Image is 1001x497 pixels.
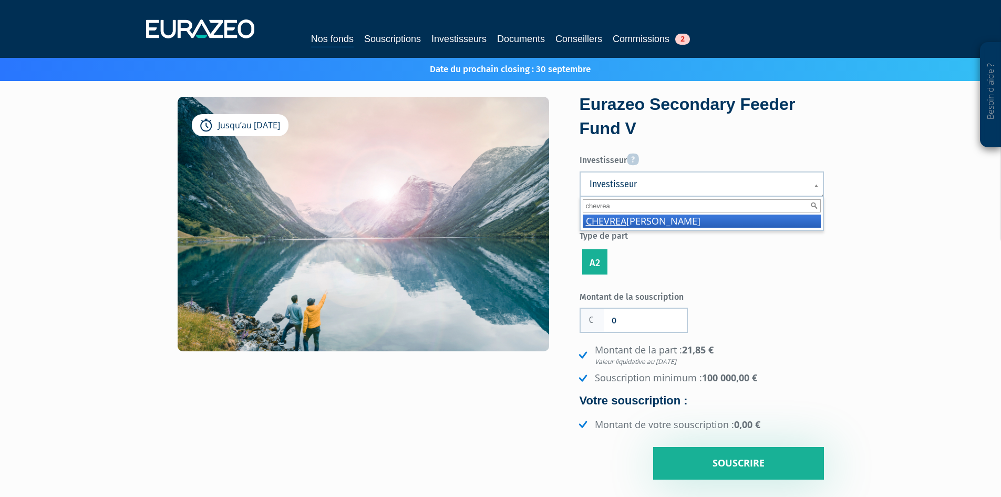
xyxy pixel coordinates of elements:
[580,93,824,140] div: Eurazeo Secondary Feeder Fund V
[580,288,702,303] label: Montant de la souscription
[580,394,824,407] h4: Votre souscription :
[580,149,824,167] label: Investisseur
[653,447,824,480] input: Souscrire
[311,32,354,48] a: Nos fonds
[604,309,687,332] input: Montant de la souscription souhaité
[178,97,549,394] img: Eurazeo Secondary Feeder Fund V
[192,114,288,136] div: Jusqu’au [DATE]
[613,32,690,46] a: Commissions2
[146,19,254,38] img: 1732889491-logotype_eurazeo_blanc_rvb.png
[734,418,760,431] strong: 0,00 €
[580,227,824,242] label: Type de part
[497,32,545,46] a: Documents
[576,418,824,432] li: Montant de votre souscription :
[595,357,824,366] em: Valeur liquidative au [DATE]
[590,178,800,190] span: Investisseur
[399,63,591,76] p: Date du prochain closing : 30 septembre
[595,343,824,366] strong: 21,85 €
[576,343,824,366] li: Montant de la part :
[431,32,487,46] a: Investisseurs
[586,215,626,227] em: CHEVREA
[582,249,607,275] label: A2
[576,371,824,385] li: Souscription minimum :
[675,34,690,45] span: 2
[555,32,602,46] a: Conseillers
[702,371,757,384] strong: 100 000,00 €
[583,215,821,228] li: [PERSON_NAME]
[985,48,997,143] p: Besoin d'aide ?
[364,32,421,46] a: Souscriptions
